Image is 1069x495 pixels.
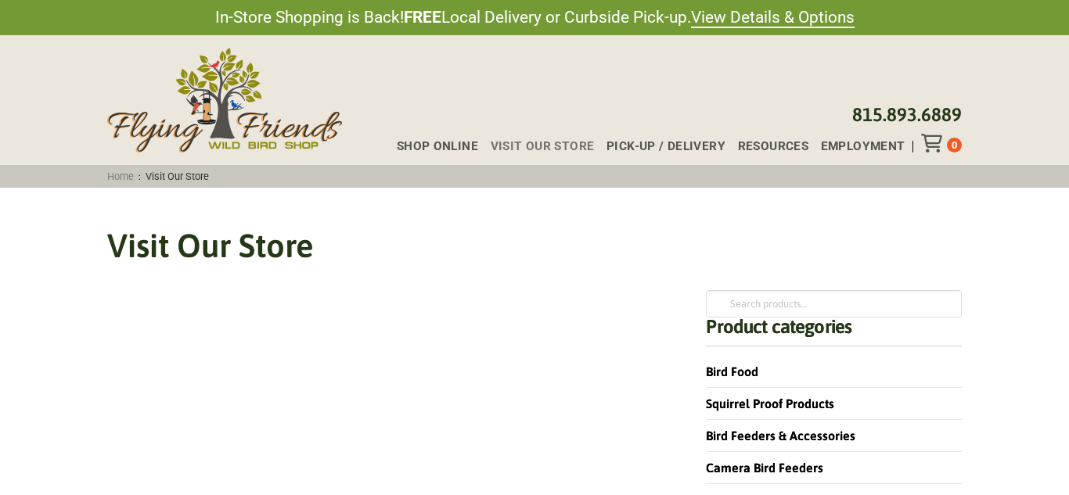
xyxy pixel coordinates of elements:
[821,141,905,152] span: Employment
[491,141,595,152] span: Visit Our Store
[102,170,214,182] span: :
[107,223,963,269] h1: Visit Our Store
[384,141,478,152] a: Shop Online
[921,134,947,152] div: Toggle Off Canvas Content
[107,48,342,152] img: Flying Friends Wild Bird Shop Logo
[706,364,758,378] a: Bird Food
[706,461,823,475] a: Camera Bird Feeders
[706,396,834,411] a: Squirrel Proof Products
[952,139,957,151] span: 0
[706,317,962,346] h4: Product categories
[808,141,905,152] a: Employment
[215,6,855,29] span: In-Store Shopping is Back! Local Delivery or Curbside Pick-up.
[706,429,855,443] a: Bird Feeders & Accessories
[852,104,962,125] a: 815.893.6889
[691,8,855,28] a: View Details & Options
[478,141,594,152] a: Visit Our Store
[404,8,441,27] strong: FREE
[606,141,725,152] span: Pick-up / Delivery
[141,170,214,182] span: Visit Our Store
[102,170,139,182] a: Home
[706,290,962,317] input: Search products…
[738,141,808,152] span: Resources
[397,141,478,152] span: Shop Online
[594,141,725,152] a: Pick-up / Delivery
[725,141,808,152] a: Resources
